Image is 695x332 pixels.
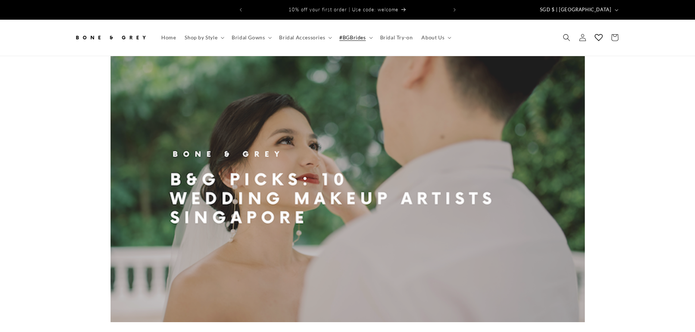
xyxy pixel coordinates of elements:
[74,30,147,46] img: Bone and Grey Bridal
[71,27,150,48] a: Bone and Grey Bridal
[289,7,398,12] span: 10% off your first order | Use code: welcome
[339,34,366,41] span: #BGBrides
[380,34,413,41] span: Bridal Try-on
[540,6,611,13] span: SGD $ | [GEOGRAPHIC_DATA]
[180,30,227,45] summary: Shop by Style
[335,30,375,45] summary: #BGBrides
[157,30,180,45] a: Home
[227,30,275,45] summary: Bridal Gowns
[536,3,621,17] button: SGD $ | [GEOGRAPHIC_DATA]
[376,30,417,45] a: Bridal Try-on
[279,34,325,41] span: Bridal Accessories
[111,56,585,323] img: Bone and Grey | 10 Wedding makeup artists | Singapore
[185,34,217,41] span: Shop by Style
[447,3,463,17] button: Next announcement
[559,30,575,46] summary: Search
[421,34,444,41] span: About Us
[275,30,335,45] summary: Bridal Accessories
[232,34,265,41] span: Bridal Gowns
[161,34,176,41] span: Home
[417,30,454,45] summary: About Us
[233,3,249,17] button: Previous announcement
